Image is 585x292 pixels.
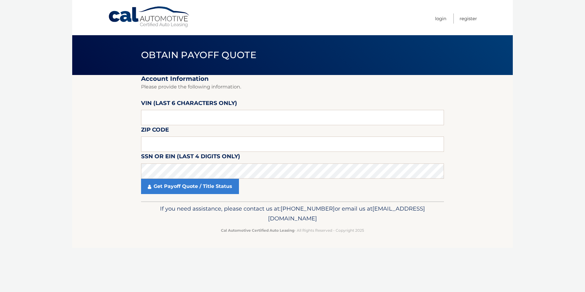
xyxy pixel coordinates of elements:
p: Please provide the following information. [141,83,444,91]
a: Login [435,13,446,24]
p: - All Rights Reserved - Copyright 2025 [145,227,440,234]
a: Get Payoff Quote / Title Status [141,179,239,194]
a: Register [460,13,477,24]
span: [PHONE_NUMBER] [281,205,335,212]
strong: Cal Automotive Certified Auto Leasing [221,228,294,233]
h2: Account Information [141,75,444,83]
a: Cal Automotive [108,6,191,28]
span: Obtain Payoff Quote [141,49,256,61]
label: SSN or EIN (last 4 digits only) [141,152,240,163]
label: VIN (last 6 characters only) [141,99,237,110]
label: Zip Code [141,125,169,137]
p: If you need assistance, please contact us at: or email us at [145,204,440,223]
